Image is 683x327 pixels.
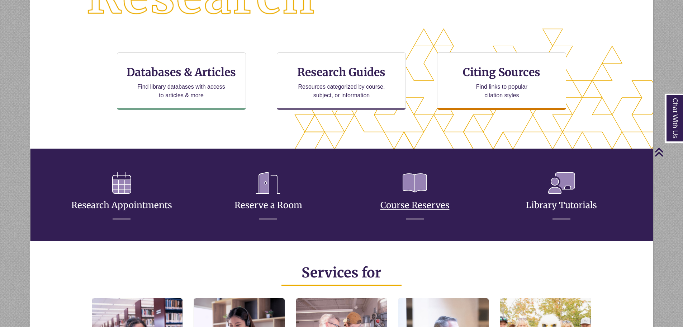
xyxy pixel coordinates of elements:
a: Databases & Articles Find library databases with access to articles & more [117,52,246,110]
a: Course Reserves [380,182,450,211]
a: Reserve a Room [234,182,302,211]
a: Back to Top [654,147,681,157]
p: Find library databases with access to articles & more [134,83,228,100]
h3: Research Guides [283,65,400,79]
h3: Citing Sources [458,65,546,79]
span: Services for [302,264,381,281]
p: Resources categorized by course, subject, or information [295,83,388,100]
a: Citing Sources Find links to popular citation styles [437,52,566,110]
p: Find links to popular citation styles [467,83,537,100]
a: Research Guides Resources categorized by course, subject, or information [277,52,406,110]
a: Research Appointments [71,182,172,211]
a: Library Tutorials [526,182,597,211]
h3: Databases & Articles [123,65,240,79]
